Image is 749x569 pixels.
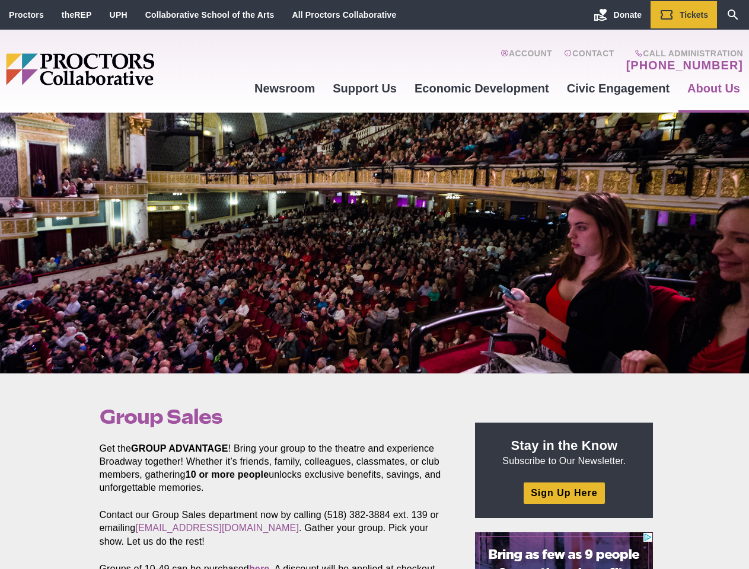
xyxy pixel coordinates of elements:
[511,438,618,453] strong: Stay in the Know
[186,469,269,480] strong: 10 or more people
[623,49,743,58] span: Call Administration
[100,405,448,428] h1: Group Sales
[651,1,717,28] a: Tickets
[564,49,614,72] a: Contact
[489,437,639,468] p: Subscribe to Our Newsletter.
[614,10,642,20] span: Donate
[110,10,128,20] a: UPH
[292,10,396,20] a: All Proctors Collaborative
[6,53,246,85] img: Proctors logo
[100,442,448,494] p: Get the ! Bring your group to the theatre and experience Broadway together! Whether it’s friends,...
[9,10,44,20] a: Proctors
[717,1,749,28] a: Search
[626,58,743,72] a: [PHONE_NUMBER]
[100,509,448,548] p: Contact our Group Sales department now by calling (518) 382-3884 ext. 139 or emailing . Gather yo...
[406,72,558,104] a: Economic Development
[678,72,749,104] a: About Us
[324,72,406,104] a: Support Us
[585,1,651,28] a: Donate
[62,10,92,20] a: theREP
[558,72,678,104] a: Civic Engagement
[145,10,275,20] a: Collaborative School of the Arts
[246,72,324,104] a: Newsroom
[680,10,708,20] span: Tickets
[135,523,299,533] a: [EMAIL_ADDRESS][DOMAIN_NAME]
[524,482,604,503] a: Sign Up Here
[131,443,228,453] strong: GROUP ADVANTAGE
[501,49,552,72] a: Account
